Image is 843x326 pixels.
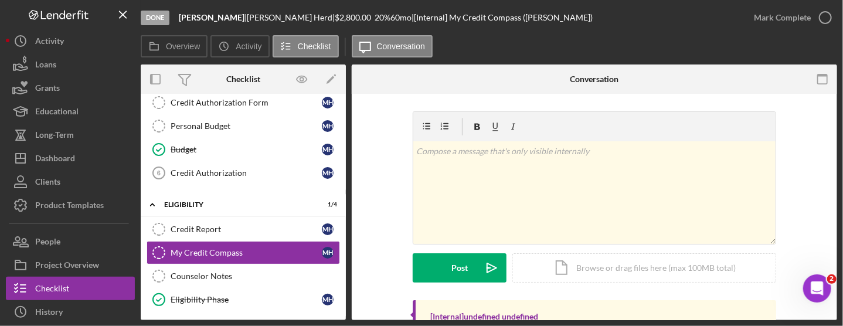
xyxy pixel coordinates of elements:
[147,161,340,185] a: 6Credit AuthorizationMH
[803,274,831,303] iframe: Intercom live chat
[35,76,60,103] div: Grants
[6,53,135,76] button: Loans
[166,42,200,51] label: Overview
[322,294,334,305] div: M H
[390,13,412,22] div: 60 mo
[6,147,135,170] button: Dashboard
[273,35,339,57] button: Checklist
[236,42,261,51] label: Activity
[147,241,340,264] a: My Credit CompassMH
[322,223,334,235] div: M H
[141,11,169,25] div: Done
[6,100,135,123] button: Educational
[322,120,334,132] div: M H
[35,29,64,56] div: Activity
[430,312,538,321] div: [Internal] undefined undefined
[210,35,269,57] button: Activity
[171,121,322,131] div: Personal Budget
[171,295,322,304] div: Eligibility Phase
[35,100,79,126] div: Educational
[35,170,60,196] div: Clients
[412,13,593,22] div: | [Internal] My Credit Compass ([PERSON_NAME])
[157,169,161,176] tspan: 6
[147,288,340,311] a: Eligibility PhaseMH
[6,253,135,277] button: Project Overview
[316,201,337,208] div: 1 / 4
[35,123,74,150] div: Long-Term
[35,253,99,280] div: Project Overview
[322,247,334,259] div: M H
[6,277,135,300] button: Checklist
[141,35,208,57] button: Overview
[375,13,390,22] div: 20 %
[247,13,335,22] div: [PERSON_NAME] Herd |
[179,13,247,22] div: |
[742,6,837,29] button: Mark Complete
[171,225,322,234] div: Credit Report
[570,74,619,84] div: Conversation
[147,264,340,288] a: Counselor Notes
[6,230,135,253] button: People
[451,253,468,283] div: Post
[226,74,260,84] div: Checklist
[35,147,75,173] div: Dashboard
[6,193,135,217] button: Product Templates
[35,193,104,220] div: Product Templates
[147,91,340,114] a: Credit Authorization FormMH
[147,218,340,241] a: Credit ReportMH
[322,97,334,108] div: M H
[754,6,811,29] div: Mark Complete
[35,53,56,79] div: Loans
[147,138,340,161] a: BudgetMH
[298,42,331,51] label: Checklist
[171,248,322,257] div: My Credit Compass
[335,13,375,22] div: $2,800.00
[6,123,135,147] button: Long-Term
[171,168,322,178] div: Credit Authorization
[171,271,339,281] div: Counselor Notes
[35,230,60,256] div: People
[413,253,507,283] button: Post
[171,145,322,154] div: Budget
[179,12,244,22] b: [PERSON_NAME]
[352,35,433,57] button: Conversation
[6,300,135,324] button: History
[171,98,322,107] div: Credit Authorization Form
[147,114,340,138] a: Personal BudgetMH
[164,201,308,208] div: ELIGIBILITY
[6,170,135,193] button: Clients
[6,76,135,100] button: Grants
[322,144,334,155] div: M H
[6,29,135,53] button: Activity
[35,277,69,303] div: Checklist
[322,167,334,179] div: M H
[827,274,837,284] span: 2
[377,42,426,51] label: Conversation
